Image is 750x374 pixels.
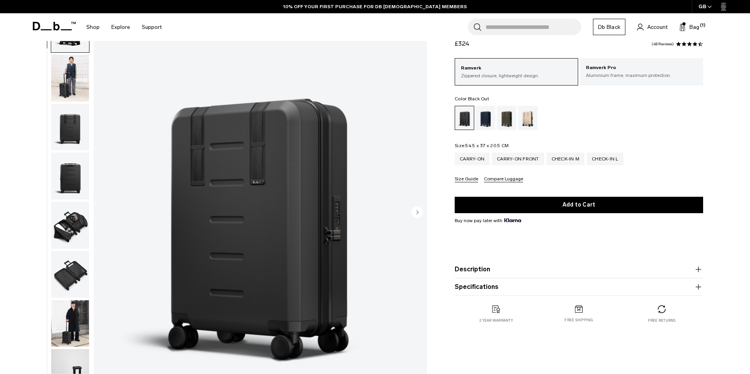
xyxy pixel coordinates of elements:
[689,23,699,31] span: Bag
[484,176,523,182] button: Compare Luggage
[461,72,572,79] p: Zippered closure, lightweight design.
[492,153,544,165] a: Carry-on Front
[593,19,625,35] a: Db Black
[51,54,89,102] button: Ramverk Carry-on Black Out
[86,13,100,41] a: Shop
[465,143,509,148] span: 54.5 x 37 x 20.5 CM
[455,153,489,165] a: Carry-on
[51,202,89,249] img: Ramverk Carry-on Black Out
[51,300,89,347] button: Ramverk Carry-on Black Out
[587,153,623,165] a: Check-in L
[455,282,703,292] button: Specifications
[518,106,537,130] a: Fogbow Beige
[455,265,703,274] button: Description
[564,317,593,323] p: Free shipping
[455,197,703,213] button: Add to Cart
[51,251,89,298] img: Ramverk Carry-on Black Out
[479,318,513,323] p: 2 year warranty
[51,152,89,200] button: Ramverk Carry-on Black Out
[111,13,130,41] a: Explore
[637,22,668,32] a: Account
[504,218,521,222] img: {"height" => 20, "alt" => "Klarna"}
[497,106,516,130] a: Forest Green
[580,58,704,85] a: Ramverk Pro Aluminium frame, maximum protection.
[51,55,89,102] img: Ramverk Carry-on Black Out
[411,206,423,219] button: Next slide
[647,23,668,31] span: Account
[455,40,469,47] span: £324
[586,72,698,79] p: Aluminium frame, maximum protection.
[455,96,489,101] legend: Color:
[455,143,509,148] legend: Size:
[476,106,495,130] a: Blue Hour
[461,64,572,72] p: Ramverk
[700,22,705,29] span: (1)
[586,64,698,72] p: Ramverk Pro
[455,106,474,130] a: Black Out
[468,96,489,102] span: Black Out
[546,153,585,165] a: Check-in M
[283,3,467,10] a: 10% OFF YOUR FIRST PURCHASE FOR DB [DEMOGRAPHIC_DATA] MEMBERS
[679,22,699,32] button: Bag (1)
[51,153,89,199] img: Ramverk Carry-on Black Out
[51,104,89,151] img: Ramverk Carry-on Black Out
[51,300,89,347] img: Ramverk Carry-on Black Out
[652,42,674,46] a: 48 reviews
[455,176,478,182] button: Size Guide
[648,318,676,323] p: Free returns
[80,13,168,41] nav: Main Navigation
[142,13,162,41] a: Support
[455,217,521,224] span: Buy now pay later with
